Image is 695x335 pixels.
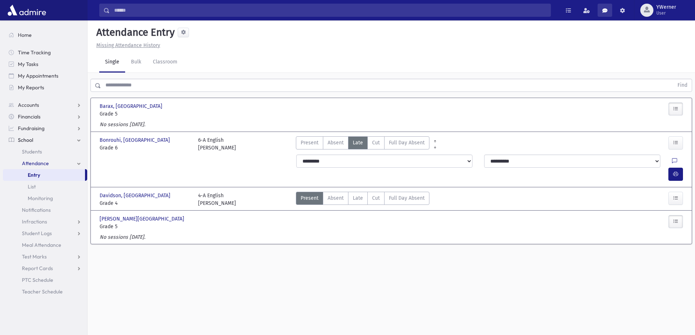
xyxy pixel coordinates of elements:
span: Late [353,139,363,147]
span: Home [18,32,32,38]
span: Financials [18,113,40,120]
span: Bonrouhi, [GEOGRAPHIC_DATA] [100,136,171,144]
span: Report Cards [22,265,53,272]
span: Barax, [GEOGRAPHIC_DATA] [100,102,164,110]
label: No sessions [DATE]. [100,233,145,241]
div: AttTypes [296,136,429,152]
span: Students [22,148,42,155]
span: Fundraising [18,125,45,132]
a: Attendance [3,157,87,169]
a: My Reports [3,82,87,93]
h5: Attendance Entry [93,26,175,39]
span: Test Marks [22,253,47,260]
span: Absent [328,194,344,202]
a: PTC Schedule [3,274,87,286]
span: Cut [372,139,380,147]
span: My Tasks [18,61,38,67]
span: Time Tracking [18,49,51,56]
span: Full Day Absent [389,194,425,202]
a: Report Cards [3,262,87,274]
a: Single [99,52,125,73]
span: Grade 5 [100,110,191,118]
span: Full Day Absent [389,139,425,147]
span: Davidson, [GEOGRAPHIC_DATA] [100,192,172,199]
a: Home [3,29,87,41]
label: No sessions [DATE]. [100,121,145,128]
a: Fundraising [3,122,87,134]
a: Meal Attendance [3,239,87,251]
span: Grade 5 [100,223,191,230]
span: Grade 4 [100,199,191,207]
span: Present [301,194,318,202]
span: List [28,183,36,190]
span: Attendance [22,160,49,167]
div: AttTypes [296,192,429,207]
span: Late [353,194,363,202]
a: My Appointments [3,70,87,82]
span: Absent [328,139,344,147]
span: Entry [28,172,40,178]
a: Bulk [125,52,147,73]
span: Monitoring [28,195,53,202]
a: School [3,134,87,146]
span: Present [301,139,318,147]
img: AdmirePro [6,3,48,17]
span: [PERSON_NAME][GEOGRAPHIC_DATA] [100,215,186,223]
span: Accounts [18,102,39,108]
span: Infractions [22,218,47,225]
input: Search [110,4,551,17]
a: Test Marks [3,251,87,262]
span: User [656,10,676,16]
a: Time Tracking [3,47,87,58]
span: YWerner [656,4,676,10]
span: Meal Attendance [22,242,61,248]
button: Find [673,79,692,91]
a: Students [3,146,87,157]
a: Student Logs [3,227,87,239]
span: Grade 6 [100,144,191,152]
a: Missing Attendance History [93,42,160,48]
a: Monitoring [3,192,87,204]
span: Notifications [22,207,51,213]
a: Accounts [3,99,87,111]
span: Teacher Schedule [22,288,63,295]
span: Cut [372,194,380,202]
span: Student Logs [22,230,52,237]
a: Entry [3,169,85,181]
span: PTC Schedule [22,277,53,283]
span: My Appointments [18,73,58,79]
a: Classroom [147,52,183,73]
a: Notifications [3,204,87,216]
div: 6-A English [PERSON_NAME] [198,136,236,152]
span: My Reports [18,84,44,91]
div: 4-A English [PERSON_NAME] [198,192,236,207]
a: List [3,181,87,192]
u: Missing Attendance History [96,42,160,48]
span: School [18,137,33,143]
a: Teacher Schedule [3,286,87,297]
a: Infractions [3,216,87,227]
a: My Tasks [3,58,87,70]
a: Financials [3,111,87,122]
